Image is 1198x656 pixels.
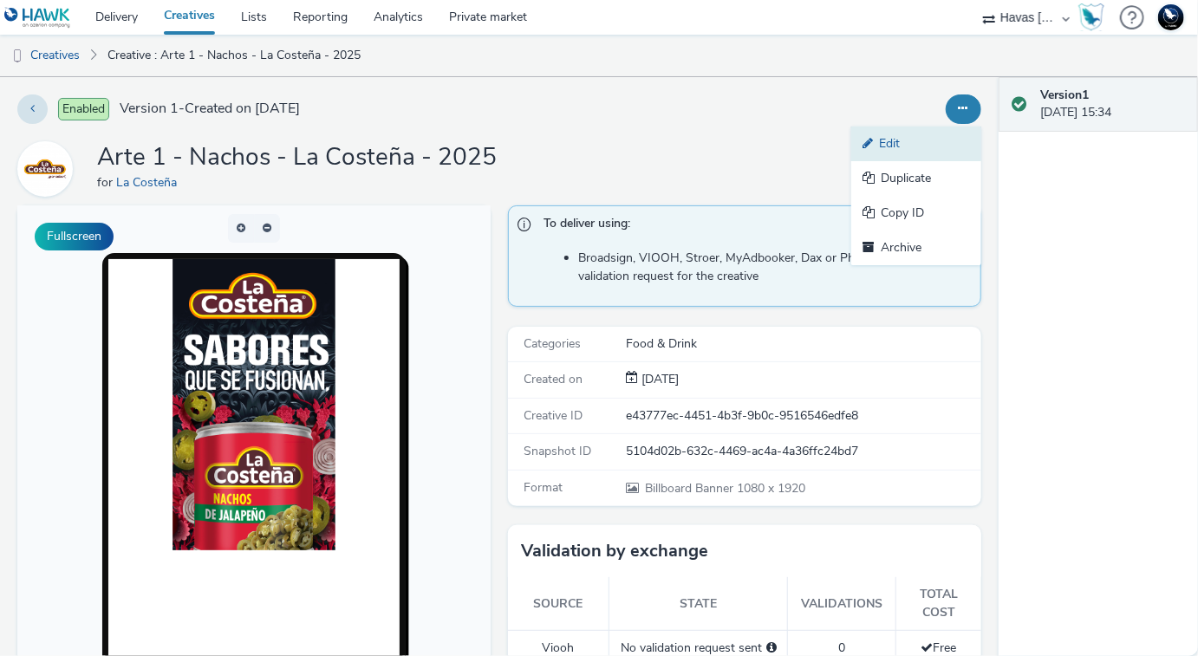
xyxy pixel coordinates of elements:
[1078,3,1104,31] img: Hawk Academy
[1041,87,1184,122] div: [DATE] 15:34
[524,407,583,424] span: Creative ID
[508,577,609,630] th: Source
[20,144,70,194] img: La Costeña
[643,480,805,497] span: 1080 x 1920
[921,640,957,656] span: Free
[838,640,845,656] span: 0
[626,443,980,460] div: 5104d02b-632c-4469-ac4a-4a36ffc24bd7
[896,577,981,630] th: Total cost
[524,335,581,352] span: Categories
[99,35,369,76] a: Creative : Arte 1 - Nachos - La Costeña - 2025
[638,371,679,387] span: [DATE]
[1158,4,1184,30] img: Support Hawk
[35,223,114,250] button: Fullscreen
[521,538,708,564] h3: Validation by exchange
[851,231,981,265] a: Archive
[120,99,300,119] span: Version 1 - Created on [DATE]
[578,250,972,285] li: Broadsign, VIOOH, Stroer, MyAdbooker, Dax or Phenix Digital: send a validation request for the cr...
[645,480,737,497] span: Billboard Banner
[626,335,980,353] div: Food & Drink
[524,443,591,459] span: Snapshot ID
[851,127,981,161] a: Edit
[524,371,583,387] span: Created on
[58,98,109,120] span: Enabled
[116,174,184,191] a: La Costeña
[4,7,71,29] img: undefined Logo
[9,48,26,65] img: dooh
[609,577,788,630] th: State
[155,54,318,345] img: Advertisement preview
[1041,87,1090,103] strong: Version 1
[544,215,963,237] span: To deliver using:
[638,371,679,388] div: Creation 14 October 2025, 15:34
[97,141,497,174] h1: Arte 1 - Nachos - La Costeña - 2025
[1078,3,1111,31] a: Hawk Academy
[97,174,116,191] span: for
[851,161,981,196] a: Duplicate
[524,479,563,496] span: Format
[626,407,980,425] div: e43777ec-4451-4b3f-9b0c-9516546edfe8
[788,577,896,630] th: Validations
[851,196,981,231] a: Copy ID
[17,160,80,177] a: La Costeña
